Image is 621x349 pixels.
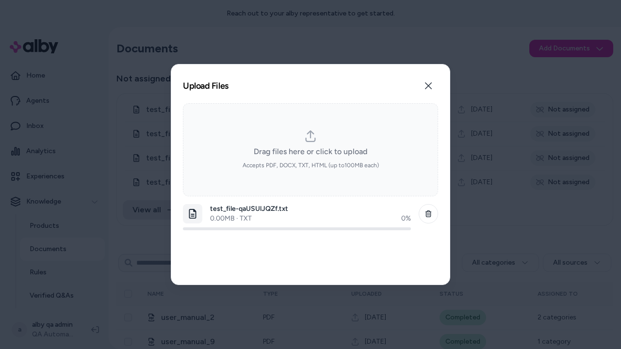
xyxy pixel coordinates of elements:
span: Accepts PDF, DOCX, TXT, HTML (up to 100 MB each) [243,161,379,169]
ol: dropzone-file-list [183,200,438,273]
div: dropzone [183,103,438,196]
span: Drag files here or click to upload [254,146,367,158]
p: test_file-qaUSUlJQZf.txt [210,204,411,214]
p: 0.00 MB · TXT [210,214,252,223]
div: 0 % [401,214,411,223]
li: dropzone-file-list-item [183,200,438,234]
h2: Upload Files [183,81,229,90]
